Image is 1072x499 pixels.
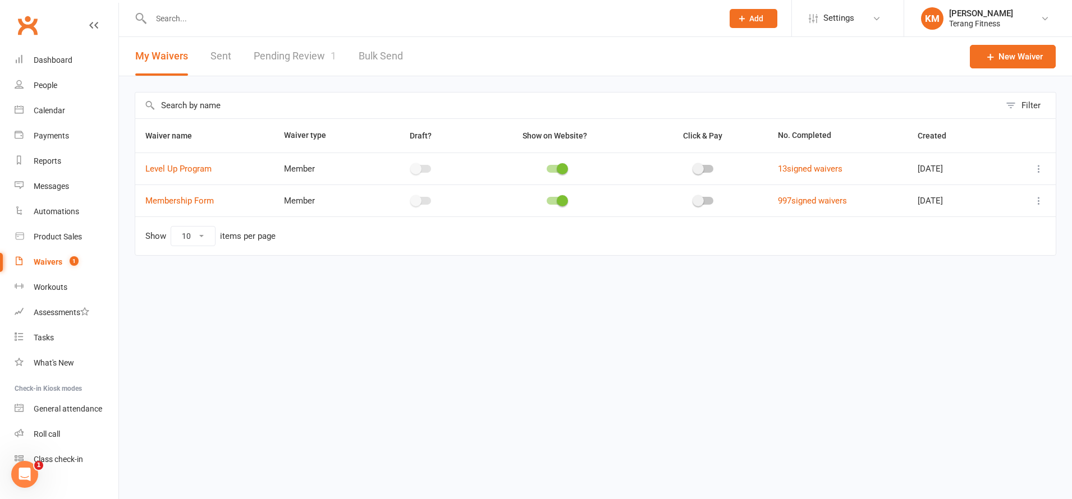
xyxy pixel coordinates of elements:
[34,283,67,292] div: Workouts
[34,207,79,216] div: Automations
[918,131,959,140] span: Created
[34,56,72,64] div: Dashboard
[15,325,118,350] a: Tasks
[749,14,763,23] span: Add
[949,8,1013,19] div: [PERSON_NAME]
[34,232,82,241] div: Product Sales
[70,256,79,266] span: 1
[400,129,444,142] button: Draft?
[145,196,214,206] a: Membership Form
[15,98,118,123] a: Calendar
[15,396,118,422] a: General attendance kiosk mode
[730,9,777,28] button: Add
[768,119,908,153] th: No. Completed
[410,131,432,140] span: Draft?
[34,308,89,317] div: Assessments
[135,93,1000,118] input: Search by name
[220,232,276,241] div: items per page
[274,119,372,153] th: Waiver type
[34,257,62,266] div: Waivers
[918,129,959,142] button: Created
[683,131,722,140] span: Click & Pay
[274,153,372,184] td: Member
[34,81,57,90] div: People
[145,131,204,140] span: Waiver name
[13,11,42,39] a: Clubworx
[823,6,854,31] span: Settings
[210,37,231,76] a: Sent
[148,11,715,26] input: Search...
[34,182,69,191] div: Messages
[34,106,65,115] div: Calendar
[15,123,118,149] a: Payments
[15,224,118,249] a: Product Sales
[34,333,54,342] div: Tasks
[673,129,735,142] button: Click & Pay
[34,455,83,464] div: Class check-in
[15,73,118,98] a: People
[15,249,118,275] a: Waivers 1
[970,45,1056,68] a: New Waiver
[15,149,118,174] a: Reports
[135,37,188,76] button: My Waivers
[15,174,118,199] a: Messages
[15,275,118,300] a: Workouts
[15,48,118,73] a: Dashboard
[274,184,372,216] td: Member
[15,300,118,325] a: Assessments
[359,37,403,76] a: Bulk Send
[908,184,1003,216] td: [DATE]
[145,164,212,174] a: Level Up Program
[34,156,61,165] div: Reports
[11,461,38,488] iframe: Intercom live chat
[512,129,599,142] button: Show on Website?
[145,129,204,142] button: Waiver name
[34,429,60,438] div: Roll call
[145,226,276,246] div: Show
[331,50,336,62] span: 1
[15,350,118,376] a: What's New
[908,153,1003,184] td: [DATE]
[15,199,118,224] a: Automations
[15,447,118,472] a: Class kiosk mode
[254,37,336,76] a: Pending Review1
[921,7,943,30] div: KM
[34,404,102,413] div: General attendance
[523,131,587,140] span: Show on Website?
[1000,93,1056,118] button: Filter
[949,19,1013,29] div: Terang Fitness
[34,131,69,140] div: Payments
[778,164,842,174] a: 13signed waivers
[15,422,118,447] a: Roll call
[778,196,847,206] a: 997signed waivers
[1021,99,1041,112] div: Filter
[34,461,43,470] span: 1
[34,358,74,367] div: What's New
